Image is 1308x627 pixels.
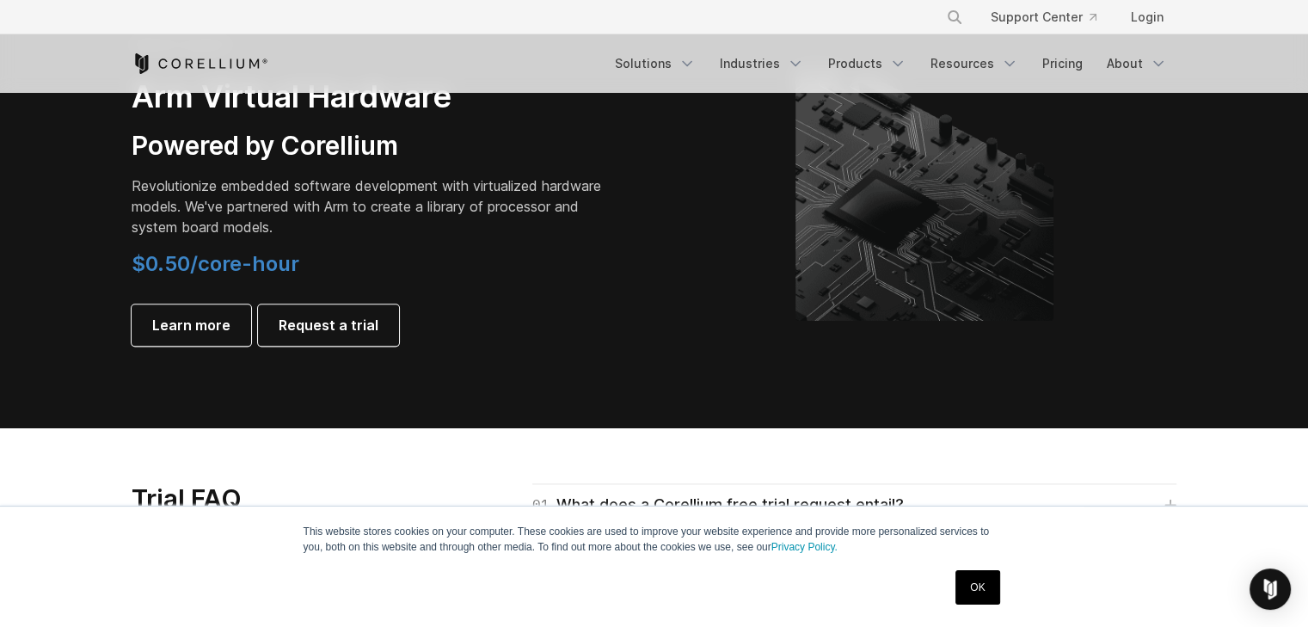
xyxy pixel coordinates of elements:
a: Learn more [132,304,251,346]
a: Corellium Home [132,53,268,74]
a: About [1096,48,1177,79]
h3: Powered by Corellium [132,130,613,163]
div: Navigation Menu [925,2,1177,33]
a: Pricing [1032,48,1093,79]
p: This website stores cookies on your computer. These cookies are used to improve your website expe... [304,524,1005,555]
h2: Arm Virtual Hardware [132,77,613,116]
div: What does a Corellium free trial request entail? [532,493,904,517]
span: Request a trial [279,315,378,335]
a: Industries [709,48,814,79]
a: Products [818,48,917,79]
p: Revolutionize embedded software development with virtualized hardware models. We've partnered wit... [132,175,613,237]
button: Search [939,2,970,33]
h3: Trial FAQ [132,483,433,516]
a: Support Center [977,2,1110,33]
img: Corellium's ARM Virtual Hardware Platform [795,63,1053,321]
div: Navigation Menu [605,48,1177,79]
a: Request a trial [258,304,399,346]
span: 01 [532,493,550,517]
span: Learn more [152,315,230,335]
a: Solutions [605,48,706,79]
a: Privacy Policy. [771,541,838,553]
a: OK [955,570,999,605]
a: Resources [920,48,1029,79]
a: 01What does a Corellium free trial request entail? [532,493,1176,517]
span: $0.50/core-hour [132,251,299,276]
a: Login [1117,2,1177,33]
div: Open Intercom Messenger [1250,569,1291,610]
